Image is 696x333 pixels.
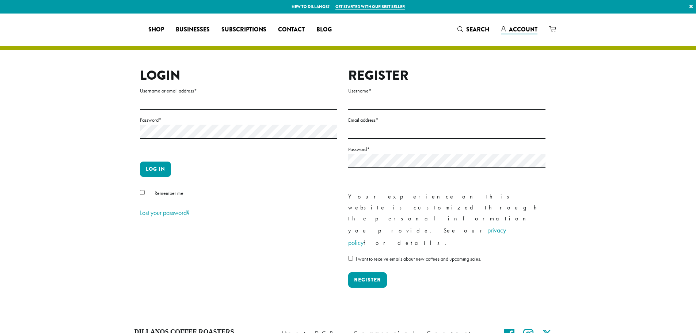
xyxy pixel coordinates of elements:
[335,4,405,10] a: Get started with our best seller
[142,24,170,35] a: Shop
[140,116,337,125] label: Password
[316,25,332,34] span: Blog
[155,190,183,196] span: Remember me
[509,25,537,34] span: Account
[348,256,353,261] input: I want to receive emails about new coffees and upcoming sales.
[348,116,545,125] label: Email address
[140,208,190,217] a: Lost your password?
[148,25,164,34] span: Shop
[221,25,266,34] span: Subscriptions
[140,86,337,95] label: Username or email address
[348,226,506,247] a: privacy policy
[140,68,337,83] h2: Login
[356,256,481,262] span: I want to receive emails about new coffees and upcoming sales.
[140,162,171,177] button: Log in
[278,25,305,34] span: Contact
[176,25,210,34] span: Businesses
[452,23,495,35] a: Search
[466,25,489,34] span: Search
[348,68,545,83] h2: Register
[348,145,545,154] label: Password
[348,272,387,288] button: Register
[348,191,545,249] p: Your experience on this website is customized through the personal information you provide. See o...
[348,86,545,95] label: Username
